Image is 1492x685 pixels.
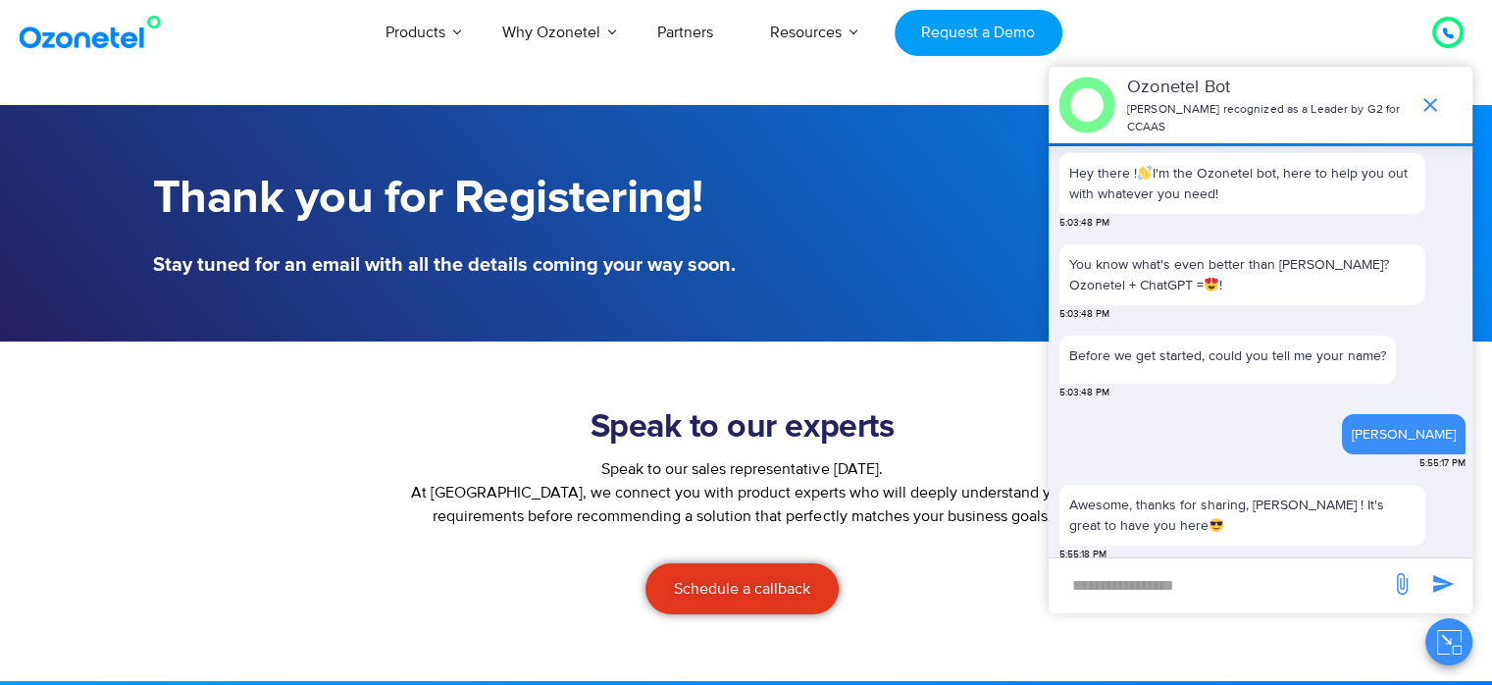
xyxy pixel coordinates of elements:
[1069,495,1415,536] p: Awesome, thanks for sharing, [PERSON_NAME] ! It's great to have you here
[1069,345,1386,366] p: Before we get started, could you tell me your name?
[1411,85,1450,125] span: end chat or minimize
[1209,518,1223,532] img: 😎
[895,10,1062,56] a: Request a Demo
[1059,386,1109,400] span: 5:03:48 PM
[394,457,1091,481] div: Speak to our sales representative [DATE].
[1127,75,1409,101] p: Ozonetel Bot
[1138,166,1152,180] img: 👋
[1069,163,1415,204] p: Hey there ! I'm the Ozonetel bot, here to help you out with whatever you need!
[1069,254,1415,295] p: You know what's even better than [PERSON_NAME]? Ozonetel + ChatGPT = !
[1423,564,1463,604] span: send message
[674,581,810,597] span: Schedule a callback
[645,563,839,614] a: Schedule a callback
[1059,216,1109,231] span: 5:03:48 PM
[394,408,1091,448] h2: Speak to our experts
[153,172,737,226] h1: Thank you for Registering!
[1382,564,1421,604] span: send message
[1425,618,1472,665] button: Close chat
[1059,307,1109,322] span: 5:03:48 PM
[1058,568,1380,604] div: new-msg-input
[1205,278,1218,291] img: 😍
[1058,77,1115,133] img: header
[1127,101,1409,136] p: [PERSON_NAME] recognized as a Leader by G2 for CCAAS
[1352,424,1456,445] div: [PERSON_NAME]
[394,481,1091,528] p: At [GEOGRAPHIC_DATA], we connect you with product experts who will deeply understand your require...
[153,255,737,275] h5: Stay tuned for an email with all the details coming your way soon.
[1419,456,1466,471] span: 5:55:17 PM
[1059,548,1106,562] span: 5:55:18 PM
